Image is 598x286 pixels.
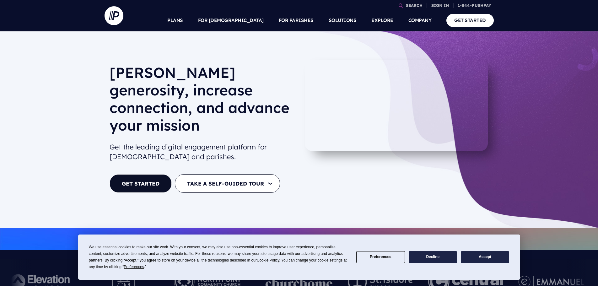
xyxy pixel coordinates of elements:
button: Preferences [356,251,405,263]
div: We use essential cookies to make our site work. With your consent, we may also use non-essential ... [89,244,349,270]
p: Catch up on our major AI announcements and [110,232,489,246]
span: Preferences [124,265,144,269]
button: Decline [409,251,457,263]
a: FOR [DEMOGRAPHIC_DATA] [198,9,264,31]
a: GET STARTED [446,14,494,27]
a: COMPANY [408,9,432,31]
a: FOR PARISHES [279,9,314,31]
span: Cookie Policy [257,258,279,262]
a: SOLUTIONS [329,9,357,31]
a: PLANS [167,9,183,31]
h2: Get the leading digital engagement platform for [DEMOGRAPHIC_DATA] and parishes. [110,140,294,164]
div: Cookie Consent Prompt [78,235,520,280]
button: TAKE A SELF-GUIDED TOUR [175,174,280,193]
a: EXPLORE [371,9,393,31]
button: Accept [461,251,509,263]
a: GET STARTED [110,174,172,193]
h1: [PERSON_NAME] generosity, increase connection, and advance your mission [110,64,294,139]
